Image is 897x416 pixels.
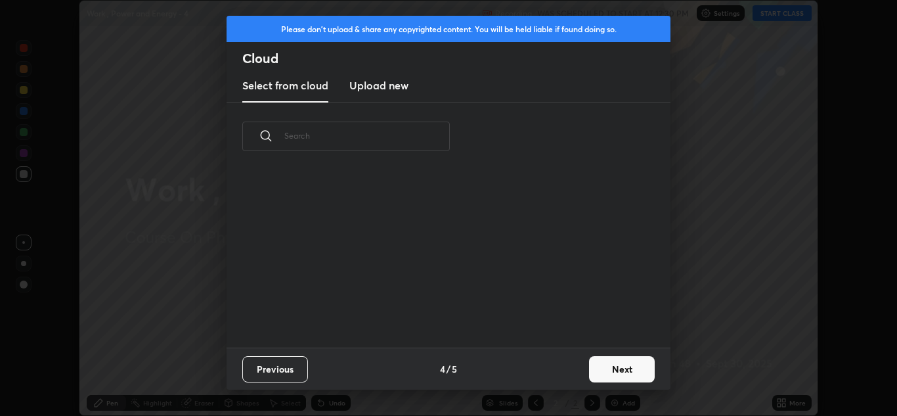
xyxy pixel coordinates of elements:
[452,362,457,376] h4: 5
[349,78,408,93] h3: Upload new
[242,50,670,67] h2: Cloud
[284,108,450,164] input: Search
[227,16,670,42] div: Please don't upload & share any copyrighted content. You will be held liable if found doing so.
[589,356,655,382] button: Next
[242,356,308,382] button: Previous
[447,362,450,376] h4: /
[242,78,328,93] h3: Select from cloud
[440,362,445,376] h4: 4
